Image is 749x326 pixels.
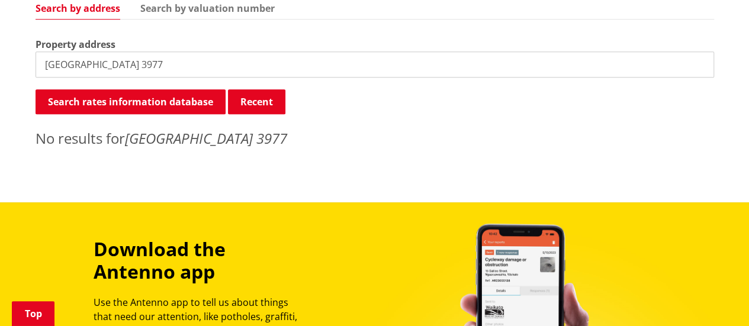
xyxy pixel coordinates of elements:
label: Property address [36,37,115,51]
button: Recent [228,89,285,114]
iframe: Messenger Launcher [695,276,737,319]
h3: Download the Antenno app [94,238,308,283]
a: Search by valuation number [140,4,275,13]
input: e.g. Duke Street NGARUAWAHIA [36,51,714,78]
em: [GEOGRAPHIC_DATA] 3977 [125,128,287,148]
p: No results for [36,128,714,149]
a: Search by address [36,4,120,13]
a: Top [12,301,54,326]
button: Search rates information database [36,89,226,114]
